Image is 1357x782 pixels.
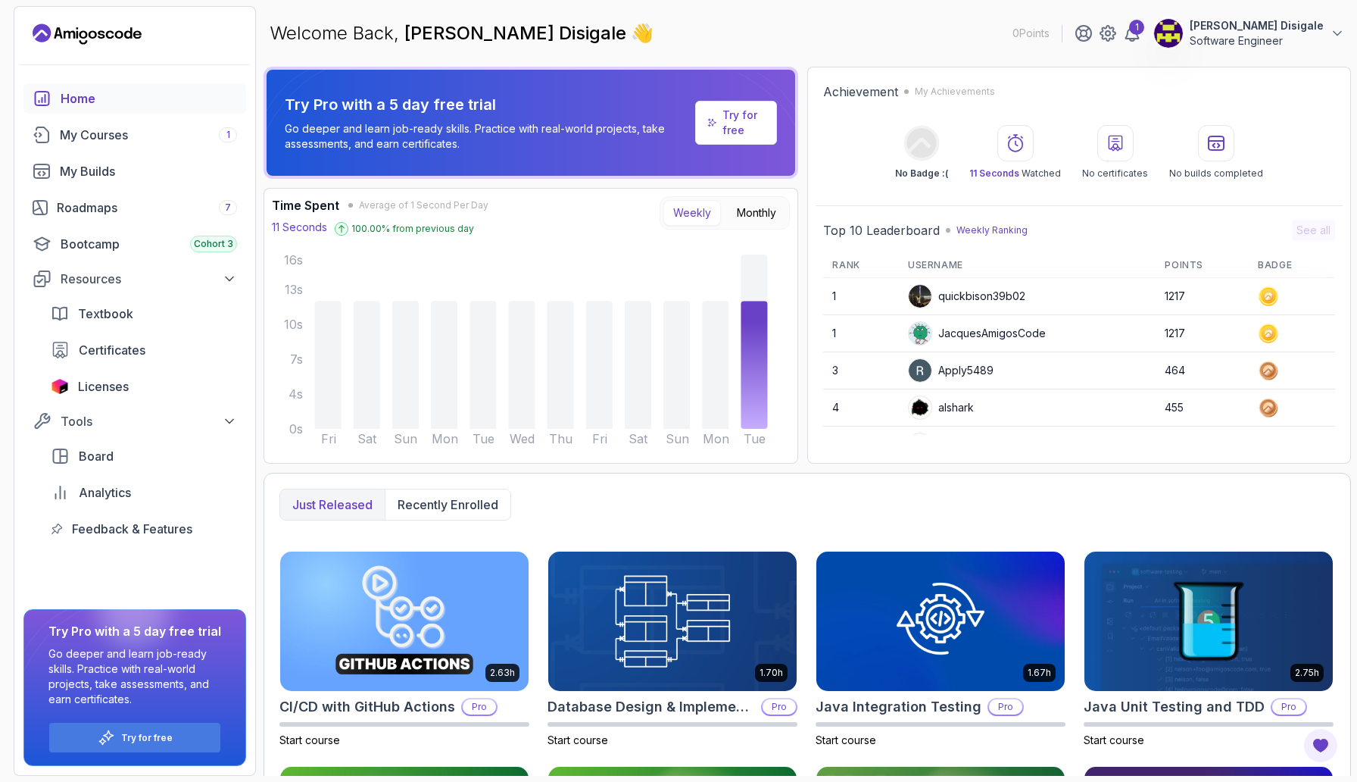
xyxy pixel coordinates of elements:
[823,427,899,464] td: 5
[78,377,129,396] span: Licenses
[270,21,654,45] p: Welcome Back,
[1156,389,1249,427] td: 455
[463,699,496,715] p: Pro
[895,167,948,180] p: No Badge :(
[48,722,221,753] button: Try for free
[351,223,474,235] p: 100.00 % from previous day
[547,696,755,718] h2: Database Design & Implementation
[663,200,721,226] button: Weekly
[760,667,783,679] p: 1.70h
[631,21,654,45] span: 👋
[23,192,246,223] a: roadmaps
[279,734,340,746] span: Start course
[357,431,377,446] tspan: Sat
[121,732,173,744] a: Try for free
[285,94,689,115] p: Try Pro with a 5 day free trial
[969,167,1019,179] span: 11 Seconds
[385,490,510,520] button: Recently enrolled
[279,696,455,718] h2: CI/CD with GitHub Actions
[42,477,246,508] a: analytics
[969,167,1061,180] p: Watched
[473,431,494,446] tspan: Tue
[909,322,931,345] img: default monster avatar
[279,551,529,748] a: CI/CD with GitHub Actions card2.63hCI/CD with GitHub ActionsProStart course
[42,371,246,402] a: licenses
[289,421,303,436] tspan: 0s
[1082,167,1148,180] p: No certificates
[549,431,572,446] tspan: Thu
[226,129,230,141] span: 1
[61,89,237,108] div: Home
[42,335,246,365] a: certificates
[432,431,458,446] tspan: Mon
[823,315,899,352] td: 1
[744,431,766,446] tspan: Tue
[398,496,498,514] p: Recently enrolled
[72,520,192,538] span: Feedback & Features
[816,551,1065,748] a: Java Integration Testing card1.67hJava Integration TestingProStart course
[272,220,327,235] p: 11 Seconds
[61,235,237,253] div: Bootcamp
[394,431,417,446] tspan: Sun
[547,551,797,748] a: Database Design & Implementation card1.70hDatabase Design & ImplementationProStart course
[548,552,797,691] img: Database Design & Implementation card
[823,221,940,239] h2: Top 10 Leaderboard
[823,389,899,427] td: 4
[57,199,237,217] div: Roadmaps
[823,253,899,278] th: Rank
[722,108,764,138] a: Try for free
[1249,253,1335,278] th: Badge
[321,431,336,446] tspan: Fri
[290,352,303,367] tspan: 7s
[292,496,373,514] p: Just released
[908,358,994,383] div: Apply5489
[1012,26,1050,41] p: 0 Points
[1156,278,1249,315] td: 1217
[909,359,931,382] img: user profile image
[816,734,876,746] span: Start course
[42,299,246,329] a: textbook
[42,514,246,544] a: feedback
[23,83,246,114] a: home
[51,379,69,394] img: jetbrains icon
[60,162,237,180] div: My Builds
[61,270,237,288] div: Resources
[899,253,1156,278] th: Username
[225,202,231,214] span: 7
[1154,19,1183,48] img: user profile image
[23,156,246,186] a: builds
[823,278,899,315] td: 1
[1190,18,1324,33] p: [PERSON_NAME] Disigale
[48,646,221,707] p: Go deeper and learn job-ready skills. Practice with real-world projects, take assessments, and ea...
[280,490,385,520] button: Just released
[285,121,689,152] p: Go deeper and learn job-ready skills. Practice with real-world projects, take assessments, and ea...
[592,431,607,446] tspan: Fri
[23,265,246,292] button: Resources
[289,386,303,402] tspan: 4s
[909,396,931,419] img: user profile image
[510,431,535,446] tspan: Wed
[404,22,631,44] span: [PERSON_NAME] Disigale
[908,433,981,457] div: IssaKass
[79,483,131,502] span: Analytics
[909,285,931,308] img: user profile image
[703,431,729,446] tspan: Mon
[908,284,1025,308] div: quickbison39b02
[908,321,1046,346] div: JacquesAmigosCode
[909,433,931,456] img: user profile image
[1123,24,1141,42] a: 1
[1084,552,1333,691] img: Java Unit Testing and TDD card
[823,352,899,389] td: 3
[285,282,303,297] tspan: 13s
[33,22,142,46] a: Landing page
[1190,33,1324,48] p: Software Engineer
[1156,352,1249,389] td: 464
[194,238,233,250] span: Cohort 3
[1084,551,1334,748] a: Java Unit Testing and TDD card2.75hJava Unit Testing and TDDProStart course
[547,734,608,746] span: Start course
[284,252,303,267] tspan: 16s
[1028,667,1051,679] p: 1.67h
[78,305,133,323] span: Textbook
[989,699,1022,715] p: Pro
